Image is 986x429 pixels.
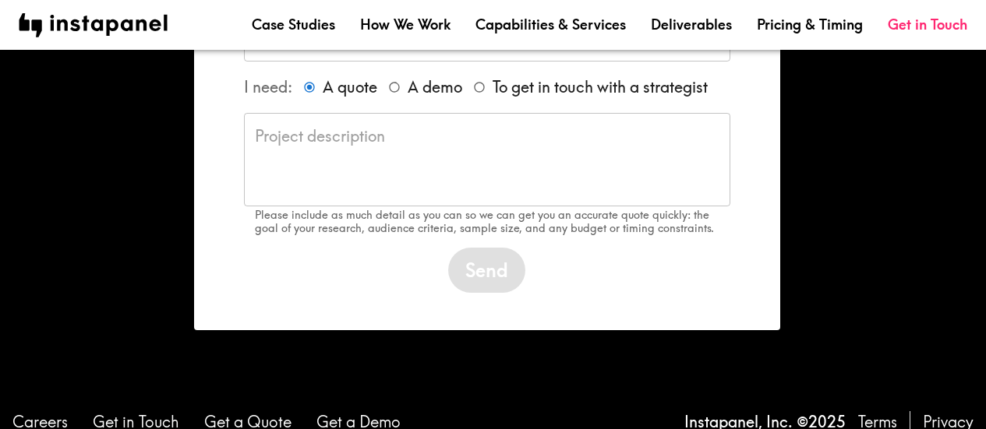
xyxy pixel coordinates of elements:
[448,248,525,293] button: Send
[360,15,451,34] a: How We Work
[252,15,335,34] a: Case Studies
[757,15,863,34] a: Pricing & Timing
[493,76,708,98] span: To get in touch with a strategist
[651,15,732,34] a: Deliverables
[475,15,626,34] a: Capabilities & Services
[408,76,462,98] span: A demo
[255,209,719,235] p: Please include as much detail as you can so we can get you an accurate quote quickly: the goal of...
[888,15,967,34] a: Get in Touch
[19,13,168,37] img: instapanel
[244,78,292,97] span: I need:
[323,76,377,98] span: A quote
